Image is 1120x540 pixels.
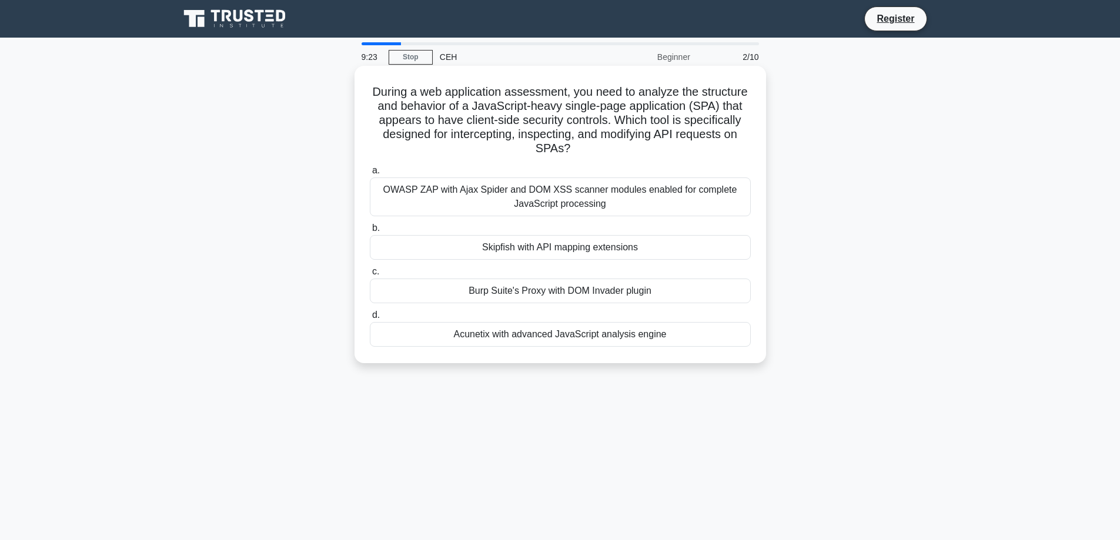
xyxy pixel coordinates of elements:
span: a. [372,165,380,175]
span: d. [372,310,380,320]
div: OWASP ZAP with Ajax Spider and DOM XSS scanner modules enabled for complete JavaScript processing [370,177,751,216]
span: c. [372,266,379,276]
div: Acunetix with advanced JavaScript analysis engine [370,322,751,347]
a: Stop [389,50,433,65]
div: CEH [433,45,594,69]
div: 9:23 [355,45,389,69]
div: Skipfish with API mapping extensions [370,235,751,260]
h5: During a web application assessment, you need to analyze the structure and behavior of a JavaScri... [369,85,752,156]
span: b. [372,223,380,233]
div: Beginner [594,45,697,69]
a: Register [870,11,921,26]
div: 2/10 [697,45,766,69]
div: Burp Suite's Proxy with DOM Invader plugin [370,279,751,303]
